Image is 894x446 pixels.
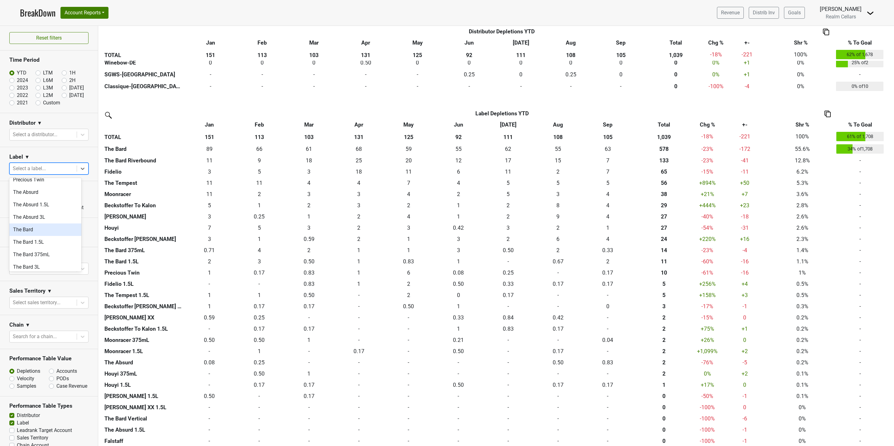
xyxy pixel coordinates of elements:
div: 0 [445,59,493,67]
div: 3 [186,168,233,176]
label: 2023 [17,84,28,92]
th: May: activate to sort column ascending [384,119,434,131]
th: Mar: activate to sort column ascending [288,37,340,48]
div: 55 [435,145,482,153]
h3: Time Period [9,57,89,63]
th: 0.500 [647,57,705,69]
th: Jul: activate to sort column ascending [495,37,547,48]
td: 10.917 [185,155,234,166]
th: 131 [340,48,392,61]
td: 17.917 [334,166,384,178]
label: 2H [69,77,75,84]
th: 0 [647,80,705,93]
div: - [341,82,390,90]
th: 64.500 [633,166,695,178]
label: LTM [43,69,53,77]
td: 4.833 [483,189,533,200]
td: 14.75 [533,155,583,166]
td: 9 [234,155,284,166]
td: 0 [236,80,288,93]
div: 5 [584,179,631,187]
th: 1,039 [647,48,705,61]
td: 18.168 [284,155,334,166]
th: Chg %: activate to sort column ascending [695,119,719,131]
div: The Bard 375mL [9,248,81,261]
td: 0% [767,69,834,80]
th: Moonracer [103,189,185,200]
img: Dropdown Menu [867,9,874,17]
span: ▼ [25,153,30,161]
div: 0 [393,59,442,67]
label: 1H [69,69,75,77]
td: 4.498 [334,178,384,189]
div: 68 [335,145,382,153]
td: 4.749 [483,178,533,189]
th: SGWS-[GEOGRAPHIC_DATA] [103,69,185,80]
div: 7 [584,156,631,165]
div: - [290,82,338,90]
th: Sep: activate to sort column ascending [583,119,633,131]
td: 0 [495,80,547,93]
td: 0 [392,69,443,80]
div: 6 [435,168,482,176]
td: - [835,178,885,189]
div: - [445,82,493,90]
div: 0 [290,59,338,67]
td: 10.835 [384,166,434,178]
td: 0 [185,80,236,93]
th: 105 [595,48,647,61]
th: Aug: activate to sort column ascending [547,37,595,48]
label: Velocity [17,375,34,382]
th: +-: activate to sort column ascending [727,37,767,48]
td: 66.166 [234,143,284,155]
th: The Bard Riverbound [103,155,185,166]
div: - [548,82,594,90]
span: -18% [710,51,722,58]
th: The Tempest [103,178,185,189]
td: 100% [767,48,834,61]
div: 0 [497,70,545,79]
td: 0 % [705,69,727,80]
div: +50 [721,179,768,187]
th: Jan: activate to sort column ascending [185,119,234,131]
th: Chg %: activate to sort column ascending [705,37,727,48]
td: 0 % [705,57,727,69]
th: Total: activate to sort column ascending [647,37,705,48]
th: Sep: activate to sort column ascending [595,37,647,48]
th: 55.500 [633,178,695,189]
div: 4 [335,179,382,187]
td: 19.83 [384,155,434,166]
div: 63 [584,145,631,153]
label: Case Revenue [56,382,87,390]
span: ▼ [25,321,30,329]
th: Shr %: activate to sort column ascending [767,37,834,48]
td: 54.508 [533,143,583,155]
label: Label [17,419,29,427]
div: 11 [385,168,432,176]
td: 11.166 [185,189,234,200]
div: - [186,82,235,90]
th: 113 [234,131,284,143]
td: 1.584 [533,166,583,178]
div: 17 [485,156,531,165]
td: 0 [495,57,547,69]
div: +1 [729,59,766,67]
td: 3.75 [434,178,483,189]
div: - [497,82,545,90]
div: 65 [634,168,694,176]
td: 55.003 [434,143,483,155]
img: filter [103,110,113,120]
div: 0.25 [445,70,493,79]
div: - [393,82,442,90]
td: 63.41 [583,143,633,155]
td: 0.25 [547,69,595,80]
div: - [341,70,390,79]
div: -172 [721,145,768,153]
td: 4.33 [384,189,434,200]
div: 11 [186,156,233,165]
th: 105 [583,131,633,143]
th: Total: activate to sort column ascending [633,119,695,131]
th: The Bard [103,143,185,155]
td: 5.3% [770,178,835,189]
th: 108 [533,131,583,143]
